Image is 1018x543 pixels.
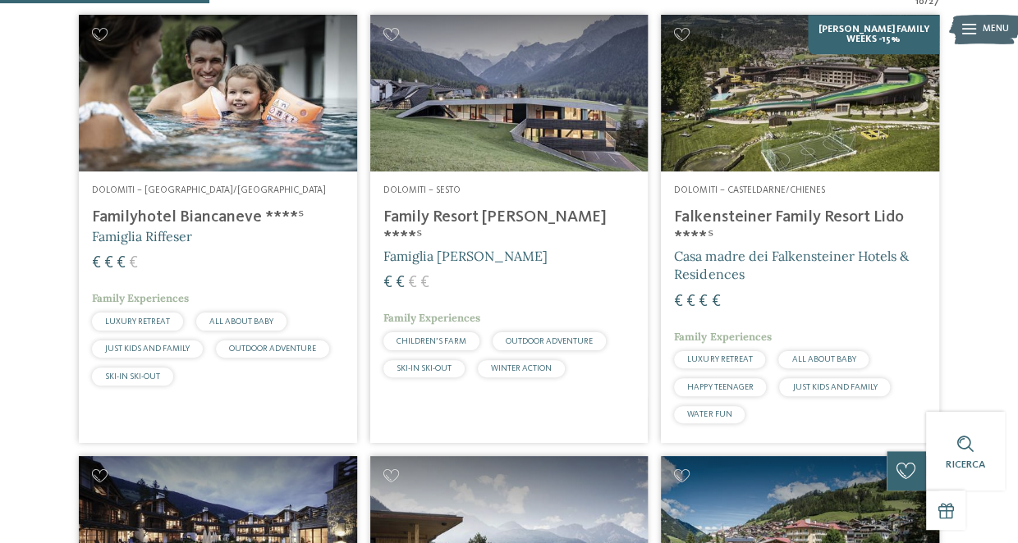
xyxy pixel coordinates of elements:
[674,330,771,344] span: Family Experiences
[686,294,695,310] span: €
[420,275,429,291] span: €
[105,345,190,353] span: JUST KIDS AND FAMILY
[370,15,649,171] img: Family Resort Rainer ****ˢ
[506,337,593,345] span: OUTDOOR ADVENTURE
[92,185,326,195] span: Dolomiti – [GEOGRAPHIC_DATA]/[GEOGRAPHIC_DATA]
[674,248,908,282] span: Casa madre dei Falkensteiner Hotels & Residences
[397,337,466,345] span: CHILDREN’S FARM
[383,208,635,247] h4: Family Resort [PERSON_NAME] ****ˢ
[383,311,480,325] span: Family Experiences
[711,294,720,310] span: €
[491,364,552,372] span: WINTER ACTION
[699,294,708,310] span: €
[687,355,752,363] span: LUXURY RETREAT
[79,15,357,443] a: Cercate un hotel per famiglie? Qui troverete solo i migliori! Dolomiti – [GEOGRAPHIC_DATA]/[GEOGR...
[370,15,649,443] a: Cercate un hotel per famiglie? Qui troverete solo i migliori! Dolomiti – Sesto Family Resort [PER...
[383,185,461,195] span: Dolomiti – Sesto
[117,255,126,271] span: €
[674,208,926,247] h4: Falkensteiner Family Resort Lido ****ˢ
[79,15,357,171] img: Cercate un hotel per famiglie? Qui troverete solo i migliori!
[92,291,189,305] span: Family Experiences
[397,364,452,372] span: SKI-IN SKI-OUT
[687,383,753,391] span: HAPPY TEENAGER
[791,355,855,363] span: ALL ABOUT BABY
[229,345,316,353] span: OUTDOOR ADVENTURE
[129,255,138,271] span: €
[408,275,417,291] span: €
[396,275,405,291] span: €
[792,383,877,391] span: JUST KIDS AND FAMILY
[661,15,939,443] a: Cercate un hotel per famiglie? Qui troverete solo i migliori! [PERSON_NAME] Family Weeks -15% Dol...
[209,317,273,326] span: ALL ABOUT BABY
[674,185,824,195] span: Dolomiti – Casteldarne/Chienes
[92,208,344,227] h4: Familyhotel Biancaneve ****ˢ
[104,255,113,271] span: €
[687,410,731,418] span: WATER FUN
[383,248,548,264] span: Famiglia [PERSON_NAME]
[105,372,160,381] span: SKI-IN SKI-OUT
[383,275,392,291] span: €
[661,15,939,171] img: Cercate un hotel per famiglie? Qui troverete solo i migliori!
[92,255,101,271] span: €
[946,459,985,470] span: Ricerca
[674,294,683,310] span: €
[105,317,170,326] span: LUXURY RETREAT
[92,228,192,244] span: Famiglia Riffeser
